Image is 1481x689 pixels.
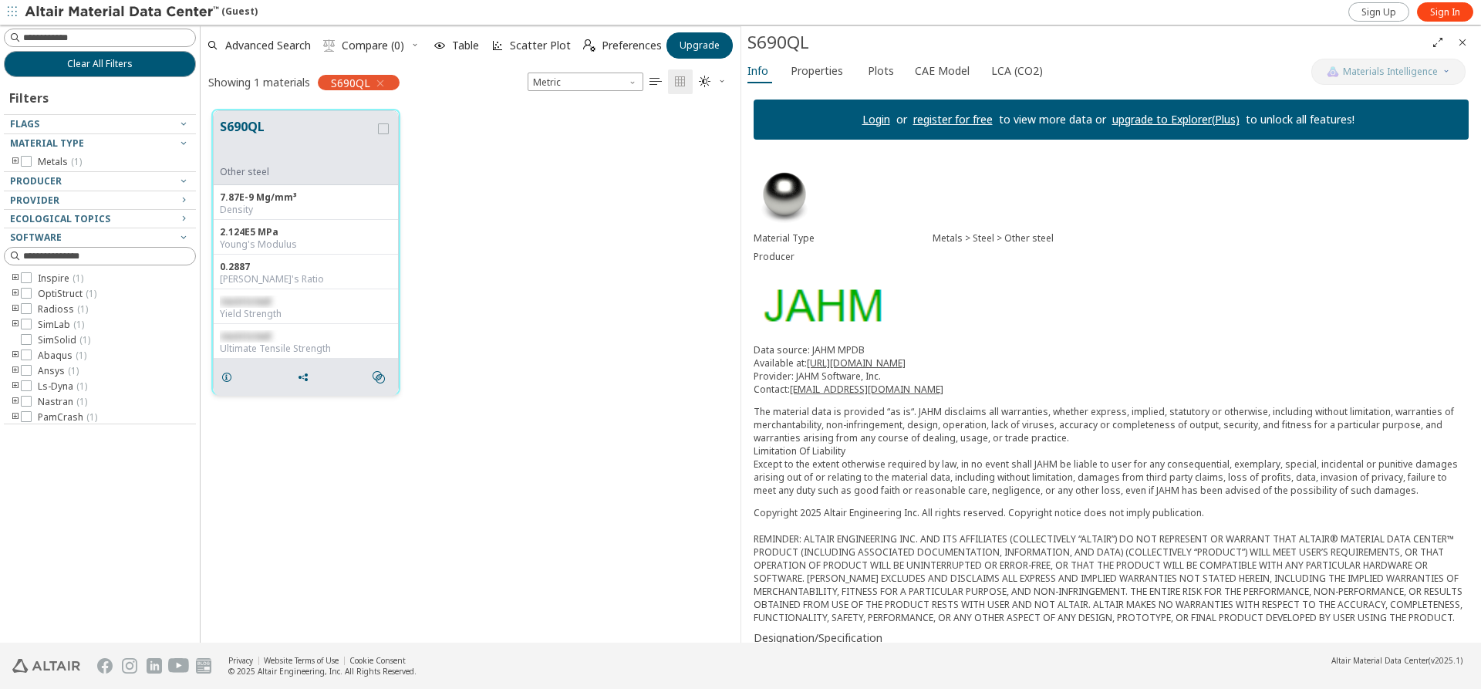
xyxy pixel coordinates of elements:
[10,380,21,393] i: toogle group
[220,191,392,204] div: 7.87E-9 Mg/mm³
[4,210,196,228] button: Ecological Topics
[790,383,943,396] a: [EMAIL_ADDRESS][DOMAIN_NAME]
[583,39,595,52] i: 
[73,272,83,285] span: ( 1 )
[913,112,993,127] a: register for free
[4,115,196,133] button: Flags
[10,319,21,331] i: toogle group
[220,166,375,178] div: Other steel
[214,362,246,393] button: Details
[38,272,83,285] span: Inspire
[342,40,404,51] span: Compare (0)
[73,318,84,331] span: ( 1 )
[791,59,843,83] span: Properties
[10,156,21,168] i: toogle group
[674,76,687,88] i: 
[915,59,970,83] span: CAE Model
[10,303,21,316] i: toogle group
[38,334,90,346] span: SimSolid
[754,506,1469,624] div: Copyright 2025 Altair Engineering Inc. All rights reserved. Copyright notice does not imply publi...
[67,58,133,70] span: Clear All Filters
[10,194,59,207] span: Provider
[1348,2,1409,22] a: Sign Up
[991,59,1043,83] span: LCA (CO2)
[4,77,56,114] div: Filters
[1240,112,1361,127] p: to unlock all features!
[201,98,740,643] div: grid
[220,295,271,308] span: restricted
[349,655,406,666] a: Cookie Consent
[10,137,84,150] span: Material Type
[76,349,86,362] span: ( 1 )
[754,405,1469,497] p: The material data is provided “as is“. JAHM disclaims all warranties, whether express, implied, s...
[528,73,643,91] span: Metric
[1450,30,1475,55] button: Close
[693,69,733,94] button: Theme
[699,76,711,88] i: 
[10,288,21,300] i: toogle group
[25,5,221,20] img: Altair Material Data Center
[225,40,311,51] span: Advanced Search
[643,69,668,94] button: Table View
[4,191,196,210] button: Provider
[933,232,1469,245] div: Metals > Steel > Other steel
[1343,66,1438,78] span: Materials Intelligence
[10,365,21,377] i: toogle group
[680,39,720,52] span: Upgrade
[38,380,87,393] span: Ls-Dyna
[331,76,370,90] span: S690QL
[1361,6,1396,19] span: Sign Up
[10,212,110,225] span: Ecological Topics
[10,411,21,424] i: toogle group
[38,365,79,377] span: Ansys
[807,356,906,370] a: [URL][DOMAIN_NAME]
[38,411,97,424] span: PamCrash
[220,117,375,166] button: S690QL
[993,112,1112,127] p: to view more data or
[38,396,87,408] span: Nastran
[220,238,392,251] div: Young's Modulus
[10,396,21,408] i: toogle group
[228,666,417,677] div: © 2025 Altair Engineering, Inc. All Rights Reserved.
[208,75,310,90] div: Showing 1 materials
[77,302,88,316] span: ( 1 )
[10,272,21,285] i: toogle group
[668,69,693,94] button: Tile View
[1311,59,1466,85] button: AI CopilotMaterials Intelligence
[1430,6,1460,19] span: Sign In
[38,156,82,168] span: Metals
[649,76,662,88] i: 
[754,343,1469,396] p: Data source: JAHM MPDB Available at: Provider: JAHM Software, Inc. Contact:
[510,40,571,51] span: Scatter Plot
[10,117,39,130] span: Flags
[862,112,890,127] a: Login
[1327,66,1339,78] img: AI Copilot
[366,362,398,393] button: Similar search
[602,40,662,51] span: Preferences
[228,655,253,666] a: Privacy
[4,134,196,153] button: Material Type
[10,174,62,187] span: Producer
[528,73,643,91] div: Unit System
[76,380,87,393] span: ( 1 )
[86,287,96,300] span: ( 1 )
[1331,655,1462,666] div: (v2025.1)
[38,319,84,331] span: SimLab
[747,59,768,83] span: Info
[71,155,82,168] span: ( 1 )
[4,51,196,77] button: Clear All Filters
[666,32,733,59] button: Upgrade
[38,288,96,300] span: OptiStruct
[754,232,933,245] div: Material Type
[4,172,196,191] button: Producer
[1112,112,1240,127] a: upgrade to Explorer(Plus)
[10,350,21,362] i: toogle group
[25,5,258,20] div: (Guest)
[868,59,894,83] span: Plots
[68,364,79,377] span: ( 1 )
[264,655,339,666] a: Website Terms of Use
[747,30,1425,55] div: S690QL
[452,40,479,51] span: Table
[10,231,62,244] span: Software
[86,410,97,424] span: ( 1 )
